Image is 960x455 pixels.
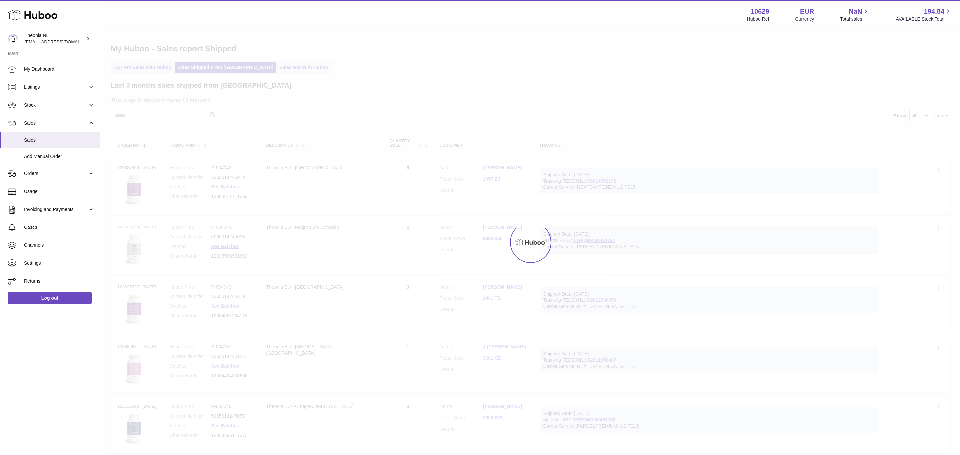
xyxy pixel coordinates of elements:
[8,34,18,44] img: info@wholesomegoods.eu
[24,224,95,230] span: Cases
[24,137,95,143] span: Sales
[24,170,88,177] span: Orders
[25,32,85,45] div: Theonia NL
[24,206,88,213] span: Invoicing and Payments
[24,278,95,284] span: Returns
[8,292,92,304] a: Log out
[795,16,814,22] div: Currency
[24,153,95,160] span: Add Manual Order
[24,120,88,126] span: Sales
[24,242,95,248] span: Channels
[924,7,944,16] span: 194.84
[747,16,769,22] div: Huboo Ref
[896,7,952,22] a: 194.84 AVAILABLE Stock Total
[24,66,95,72] span: My Dashboard
[840,16,870,22] span: Total sales
[24,102,88,108] span: Stock
[25,39,98,44] span: [EMAIL_ADDRESS][DOMAIN_NAME]
[24,84,88,90] span: Listings
[849,7,862,16] span: NaN
[840,7,870,22] a: NaN Total sales
[24,188,95,195] span: Usage
[896,16,952,22] span: AVAILABLE Stock Total
[751,7,769,16] strong: 10629
[800,7,814,16] strong: EUR
[24,260,95,266] span: Settings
